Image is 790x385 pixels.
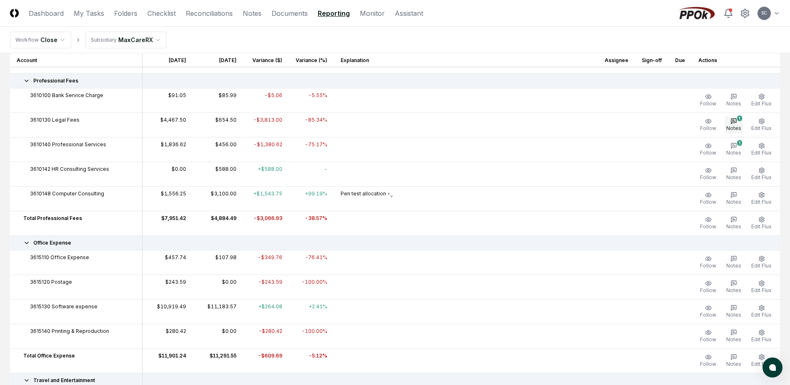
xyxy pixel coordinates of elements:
[360,8,385,18] a: Monitor
[193,137,243,162] td: $456.00
[751,199,772,205] span: Edit Flux
[30,116,80,124] span: 3610130 Legal Fees
[30,327,109,335] span: 3615140 Printing & Reproduction
[698,141,718,158] button: Follow
[243,162,289,186] td: +$588.00
[751,100,772,107] span: Edit Flux
[289,299,334,324] td: +2.41%
[725,215,743,232] button: Notes
[186,8,233,18] a: Reconciliations
[30,190,104,197] span: 3610148 Computer Consulting
[725,92,743,109] button: Notes
[725,165,743,183] button: Notes
[725,116,743,134] button: 1Notes
[751,223,772,230] span: Edit Flux
[30,165,109,173] span: 3610142 HR Consulting Services
[10,32,167,48] nav: breadcrumb
[193,162,243,186] td: $588.00
[750,352,773,370] button: Edit Flux
[23,352,75,360] span: Total Office Expense
[700,150,716,156] span: Follow
[33,239,71,247] span: Office Expense
[726,262,741,269] span: Notes
[698,327,718,345] button: Follow
[726,150,741,156] span: Notes
[750,141,773,158] button: Edit Flux
[750,327,773,345] button: Edit Flux
[243,211,289,235] td: -$3,066.93
[726,336,741,342] span: Notes
[700,125,716,131] span: Follow
[698,215,718,232] button: Follow
[341,190,386,197] p: Pen test allocation
[725,254,743,271] button: Notes
[750,116,773,134] button: Edit Flux
[243,275,289,299] td: -$243.59
[289,186,334,211] td: +99.19%
[751,262,772,269] span: Edit Flux
[698,165,718,183] button: Follow
[243,112,289,137] td: -$3,813.00
[751,150,772,156] span: Edit Flux
[193,324,243,348] td: $0.00
[763,357,783,377] button: atlas-launcher
[726,100,741,107] span: Notes
[142,53,193,67] th: [DATE]
[698,352,718,370] button: Follow
[757,6,772,21] button: SC
[700,336,716,342] span: Follow
[142,88,193,112] td: $91.05
[142,250,193,275] td: $457.74
[193,348,243,373] td: $11,291.55
[700,199,716,205] span: Follow
[289,324,334,348] td: -100.00%
[395,8,423,18] a: Assistant
[289,348,334,373] td: -5.12%
[725,141,743,158] button: 1Notes
[142,299,193,324] td: $10,919.49
[243,137,289,162] td: -$1,380.62
[30,92,103,99] span: 3610100 Bank Service Charge
[243,88,289,112] td: -$5.06
[29,8,64,18] a: Dashboard
[726,287,741,293] span: Notes
[243,324,289,348] td: -$280.42
[318,8,350,18] a: Reporting
[142,275,193,299] td: $243.59
[289,88,334,112] td: -5.55%
[30,254,89,261] span: 3615110 Office Expense
[698,303,718,320] button: Follow
[33,377,95,384] span: Travel and Entertainment
[289,53,334,67] th: Variance (%)
[750,303,773,320] button: Edit Flux
[243,250,289,275] td: -$349.76
[193,186,243,211] td: $3,100.00
[726,199,741,205] span: Notes
[635,53,668,67] th: Sign-off
[193,299,243,324] td: $11,183.57
[91,36,117,44] div: Subsidiary
[751,336,772,342] span: Edit Flux
[193,250,243,275] td: $107.98
[698,278,718,296] button: Follow
[700,287,716,293] span: Follow
[598,53,635,67] th: Assignee
[243,348,289,373] td: -$609.69
[677,7,717,20] img: PPOk logo
[289,162,334,186] td: -
[142,112,193,137] td: $4,467.50
[33,77,78,85] span: Professional Fees
[142,348,193,373] td: $11,901.24
[193,211,243,235] td: $4,884.49
[751,174,772,180] span: Edit Flux
[334,53,598,67] th: Explanation
[725,327,743,345] button: Notes
[750,165,773,183] button: Edit Flux
[142,186,193,211] td: $1,556.25
[700,262,716,269] span: Follow
[243,53,289,67] th: Variance ($)
[751,312,772,318] span: Edit Flux
[114,8,137,18] a: Folders
[30,141,106,148] span: 3610140 Professional Services
[668,53,692,67] th: Due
